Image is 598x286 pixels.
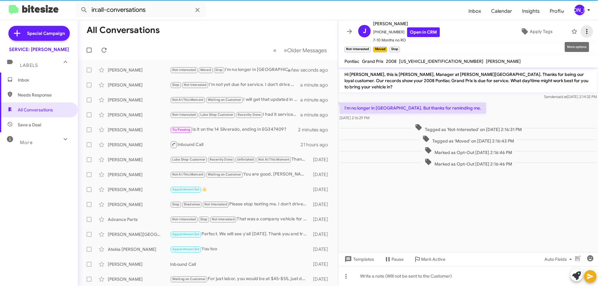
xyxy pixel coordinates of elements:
span: Mark Active [421,254,445,265]
span: Not At This Moment [172,172,204,176]
a: Open in CRM [407,27,440,37]
div: Inbound Call [170,261,310,267]
span: J [363,26,366,36]
span: [US_VEHICLE_IDENTIFICATION_NUMBER] [399,59,483,64]
div: Inbound Call [170,141,301,148]
div: Is it on the 14 Silverado, ending in EG347409? [170,126,298,133]
div: I will get that updated in your profile with us, [PERSON_NAME]. Thank you and have a wonderful re... [170,96,300,103]
span: Grand Prix [362,59,383,64]
div: [PERSON_NAME] [108,127,170,133]
span: Not Interested [212,217,235,221]
span: Stop [200,217,208,221]
span: Sender [DATE] 2:14:32 PM [544,94,597,99]
div: [DATE] [310,216,333,223]
div: I had it serviced already. Thanks [170,111,300,118]
span: Moved [200,68,211,72]
div: [PERSON_NAME] [108,276,170,282]
div: 2 minutes ago [298,127,333,133]
div: 21 hours ago [301,142,333,148]
button: [PERSON_NAME] [569,5,591,15]
div: a minute ago [300,82,333,88]
span: Lube Shop Customer [172,157,206,162]
span: Marked as Opt-Out [DATE] 2:16:46 PM [422,158,515,167]
span: Not Interested [204,202,227,206]
span: » [284,46,287,54]
span: Shadetree [184,202,200,206]
div: [DATE] [310,276,333,282]
span: 7-10 Months no RO [373,37,440,43]
span: All Conversations [18,107,53,113]
input: Search [75,2,206,17]
div: [DATE] [310,186,333,193]
small: Stop [390,47,400,52]
span: Appointment Set [172,187,200,191]
div: [PERSON_NAME] [108,171,170,178]
span: Not-Interested [172,68,196,72]
span: Templates [343,254,374,265]
div: More options [565,42,589,52]
span: [PERSON_NAME] [486,59,521,64]
span: Calendar [486,2,517,20]
button: Apply Tags [504,26,568,37]
span: Recently Done [210,157,233,162]
span: Special Campaign [27,30,65,36]
span: Waiting on Customer [208,172,241,176]
span: Not Interested [184,83,207,87]
div: Atekia [PERSON_NAME] [108,246,170,252]
span: Older Messages [287,47,327,54]
div: a few seconds ago [296,67,333,73]
small: Not-Interested [344,47,371,52]
span: Pause [392,254,404,265]
span: Needs Response [18,92,71,98]
span: [DATE] 2:16:29 PM [339,115,369,120]
span: Lube Shop Customer [200,113,234,117]
span: Labels [20,63,38,68]
span: Stop [215,68,223,72]
span: More [20,140,33,145]
div: Please stop texting me. I don't drive the truck much and generally work on it myself. [170,201,310,208]
div: [PERSON_NAME] [574,5,585,15]
span: Inbox [463,2,486,20]
span: Tagged as 'Moved' on [DATE] 2:16:43 PM [420,135,516,144]
div: a minute ago [300,112,333,118]
span: Waiting on Customer [208,98,241,102]
a: Insights [517,2,545,20]
span: Appointment Set [172,232,200,236]
div: I'm no longer in [GEOGRAPHIC_DATA]. But thanks for reminding me. [170,66,296,73]
div: [PERSON_NAME] [108,112,170,118]
h1: All Conversations [87,25,160,35]
div: [PERSON_NAME] [108,97,170,103]
div: 👍 [170,186,310,193]
span: Apply Tags [530,26,553,37]
button: Pause [379,254,409,265]
div: I'm not yet due for service. I don't drive much. Please do not text me again. [170,81,300,88]
div: a minute ago [300,97,333,103]
a: Profile [545,2,569,20]
div: [PERSON_NAME] [108,157,170,163]
span: 2008 [386,59,396,64]
span: Unfinished [237,157,254,162]
span: Stop [172,83,180,87]
span: [PERSON_NAME] [373,20,440,27]
span: Not-Interested [172,217,196,221]
div: Thank you get with for next [170,156,310,163]
div: [PERSON_NAME] [108,67,170,73]
span: Marked as Opt-Out [DATE] 2:16:46 PM [422,147,515,156]
span: Not-Interested [172,113,196,117]
div: Advance Parts [108,216,170,223]
div: [PERSON_NAME] [108,201,170,208]
div: [DATE] [310,201,333,208]
div: Perfect. We will see y'all [DATE]. Thank you and try to enjoy the rest of this rainy weather. [170,231,310,238]
span: Not At This Moment [172,98,204,102]
button: Auto Fields [539,254,579,265]
span: Appointment Set [172,247,200,251]
span: Not At This Moment [258,157,290,162]
a: Special Campaign [8,26,70,41]
p: Hi [PERSON_NAME], this is [PERSON_NAME], Manager at [PERSON_NAME][GEOGRAPHIC_DATA]. Thanks for be... [339,69,597,92]
small: Moved [373,47,387,52]
div: [DATE] [310,231,333,237]
button: Templates [338,254,379,265]
span: Tagged as 'Not-Interested' on [DATE] 2:16:31 PM [412,124,524,133]
span: Save a Deal [18,122,41,128]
